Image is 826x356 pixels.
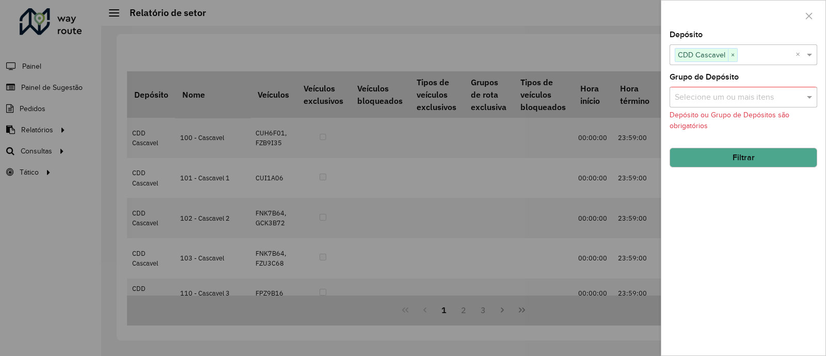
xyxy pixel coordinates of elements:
[670,71,739,83] label: Grupo de Depósito
[670,148,817,167] button: Filtrar
[670,111,789,130] formly-validation-message: Depósito ou Grupo de Depósitos são obrigatórios
[670,28,703,41] label: Depósito
[728,49,737,61] span: ×
[796,49,804,61] span: Clear all
[675,49,728,61] span: CDD Cascavel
